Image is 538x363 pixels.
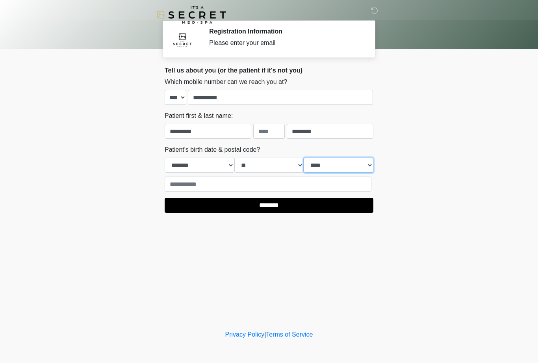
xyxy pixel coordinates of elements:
label: Patient's birth date & postal code? [165,145,260,155]
img: Agent Avatar [171,28,194,51]
h2: Tell us about you (or the patient if it's not you) [165,67,373,74]
img: It's A Secret Med Spa Logo [157,6,226,24]
div: Please enter your email [209,38,362,48]
h2: Registration Information [209,28,362,35]
label: Which mobile number can we reach you at? [165,77,287,87]
a: Terms of Service [266,331,313,338]
a: | [264,331,266,338]
a: Privacy Policy [225,331,265,338]
label: Patient first & last name: [165,111,233,121]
